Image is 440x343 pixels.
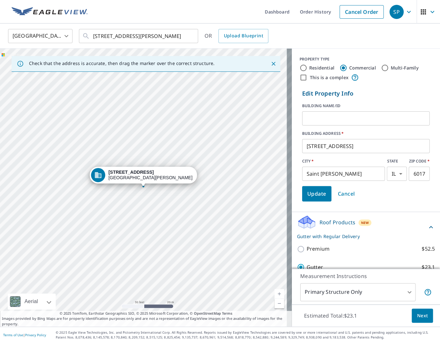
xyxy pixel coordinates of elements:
span: Your report will include only the primary structure on the property. For example, a detached gara... [424,288,432,296]
label: Residential [309,65,334,71]
p: $23.1 [422,263,435,271]
input: Search by address or latitude-longitude [93,27,185,45]
p: | [3,333,46,337]
label: Multi-Family [391,65,419,71]
span: Update [307,189,326,198]
label: Commercial [349,65,376,71]
a: Terms of Use [3,333,23,337]
label: This is a complex [310,74,349,81]
p: Gutter with Regular Delivery [297,233,427,240]
span: Next [417,312,428,320]
div: Roof ProductsNewGutter with Regular Delivery [297,215,435,240]
button: Update [302,186,331,201]
p: Edit Property Info [302,89,430,98]
p: Roof Products [320,218,355,226]
a: Terms [222,311,233,316]
label: BUILDING ADDRESS [302,131,430,136]
span: © 2025 TomTom, Earthstar Geographics SIO, © 2025 Microsoft Corporation, © [60,311,233,316]
img: EV Logo [12,7,88,17]
div: Primary Structure Only [300,283,416,301]
label: CITY [302,158,385,164]
span: Upload Blueprint [224,32,263,40]
strong: [STREET_ADDRESS] [109,170,154,175]
p: Check that the address is accurate, then drag the marker over the correct structure. [29,60,215,66]
button: Cancel [333,186,360,201]
div: IL [387,167,407,181]
label: BUILDING NAME/ID [302,103,430,109]
p: © 2025 Eagle View Technologies, Inc. and Pictometry International Corp. All Rights Reserved. Repo... [56,330,437,340]
div: PROPERTY TYPE [300,56,432,62]
p: Measurement Instructions [300,272,432,280]
a: OpenStreetMap [194,311,221,316]
div: OR [205,29,268,43]
p: Premium [307,245,330,253]
button: Next [412,309,433,323]
span: Cancel [338,189,355,198]
div: [GEOGRAPHIC_DATA] [8,27,72,45]
a: Cancel Order [340,5,384,19]
p: Estimated Total: $23.1 [299,309,362,323]
a: Upload Blueprint [218,29,268,43]
div: Aerial [8,293,56,310]
label: ZIP CODE [409,158,430,164]
div: [GEOGRAPHIC_DATA][PERSON_NAME] [109,170,193,181]
button: Close [269,60,278,68]
p: $52.5 [422,245,435,253]
div: Aerial [23,293,40,310]
div: SP [389,5,404,19]
em: IL [391,171,396,177]
a: Privacy Policy [25,333,46,337]
span: New [361,220,369,225]
a: Current Level 19, Zoom In [274,289,284,299]
p: Gutter [307,263,323,271]
div: Dropped pin, building 1, Commercial property, 42W384 Hawthorne Ct Saint Charles, IL 60175 [90,167,197,187]
label: STATE [387,158,407,164]
a: Current Level 19, Zoom Out [274,299,284,308]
